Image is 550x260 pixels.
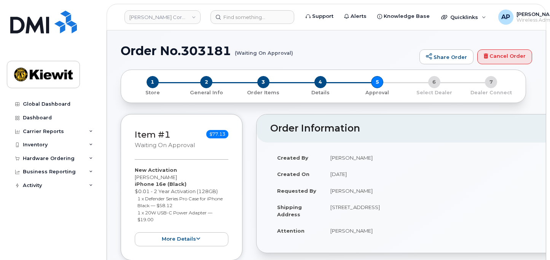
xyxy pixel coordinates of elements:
strong: Requested By [277,188,316,194]
a: 1 Store [127,88,178,96]
strong: iPhone 16e (Black) [135,181,187,187]
div: [PERSON_NAME] $0.01 - 2 Year Activation (128GB) [135,166,228,246]
a: Share Order [419,49,473,65]
h1: Order No.303181 [121,44,416,57]
iframe: Messenger Launcher [517,227,544,254]
span: 2 [200,76,212,88]
span: 3 [257,76,269,88]
strong: Created By [277,155,308,161]
strong: New Activation [135,167,177,173]
a: 3 Order Items [235,88,292,96]
strong: Shipping Address [277,204,302,217]
span: 1 [147,76,159,88]
a: 4 Details [292,88,349,96]
a: Item #1 [135,129,171,140]
small: Waiting On Approval [135,142,195,149]
strong: Attention [277,228,304,234]
strong: Created On [277,171,309,177]
span: 4 [314,76,327,88]
p: General Info [181,89,232,96]
p: Store [130,89,175,96]
small: 1 x Defender Series Pro Case for iPhone Black — $58.12 [137,196,223,209]
p: Order Items [238,89,289,96]
small: (Waiting On Approval) [235,44,293,56]
span: $77.13 [206,130,228,138]
a: 2 General Info [178,88,235,96]
p: Details [295,89,346,96]
small: 1 x 20W USB-C Power Adapter — $19.00 [137,210,212,223]
button: more details [135,232,228,246]
a: Cancel Order [477,49,532,65]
